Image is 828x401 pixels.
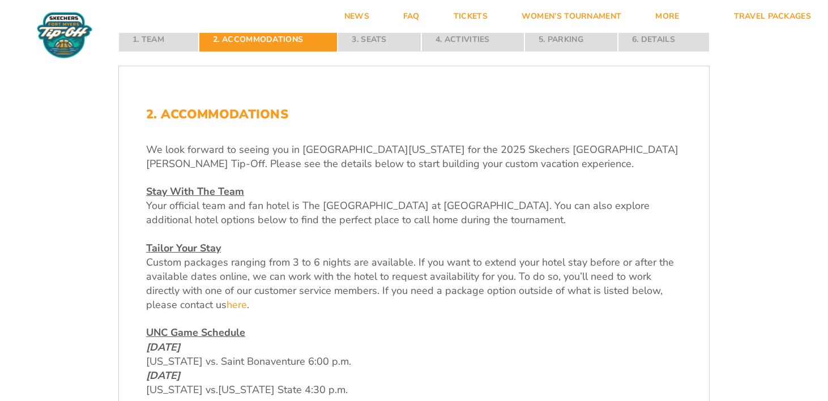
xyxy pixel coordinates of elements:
[146,185,244,198] u: Stay With The Team
[146,185,682,228] p: Your official team and fan hotel is The [GEOGRAPHIC_DATA] at [GEOGRAPHIC_DATA]. You can also expl...
[146,143,682,171] p: We look forward to seeing you in [GEOGRAPHIC_DATA][US_STATE] for the 2025 Skechers [GEOGRAPHIC_DA...
[146,340,180,354] em: [DATE]
[146,369,180,382] em: [DATE]
[146,107,682,122] h2: 2. Accommodations
[146,326,245,339] u: UNC Game Schedule
[227,298,247,312] a: here
[206,383,218,396] span: vs.
[146,241,682,313] p: Custom packages ranging from 3 to 6 nights are available. If you want to extend your hotel stay b...
[218,383,348,396] span: [US_STATE] State 4:30 p.m.
[146,241,221,255] u: Tailor Your Stay
[34,11,95,59] img: Fort Myers Tip-Off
